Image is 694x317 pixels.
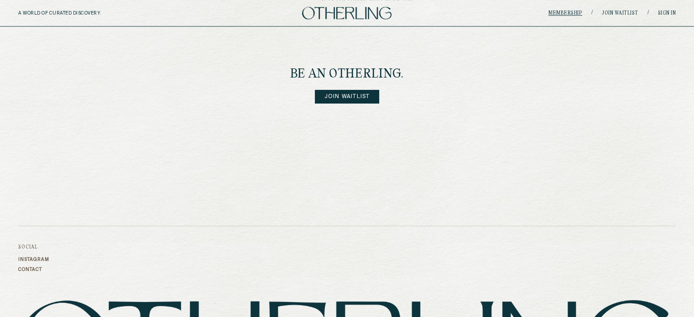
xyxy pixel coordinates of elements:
a: Membership [548,10,582,16]
img: logo [302,7,391,19]
a: Contact [18,267,49,272]
span: / [647,10,649,16]
a: Join waitlist [602,10,638,16]
a: Instagram [18,257,49,262]
h4: be an Otherling. [290,68,404,81]
a: Join Waitlist [315,90,380,104]
span: / [591,10,593,16]
h3: Social [18,244,49,250]
a: Sign in [658,10,676,16]
h5: A WORLD OF CURATED DISCOVERY. [18,10,141,16]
